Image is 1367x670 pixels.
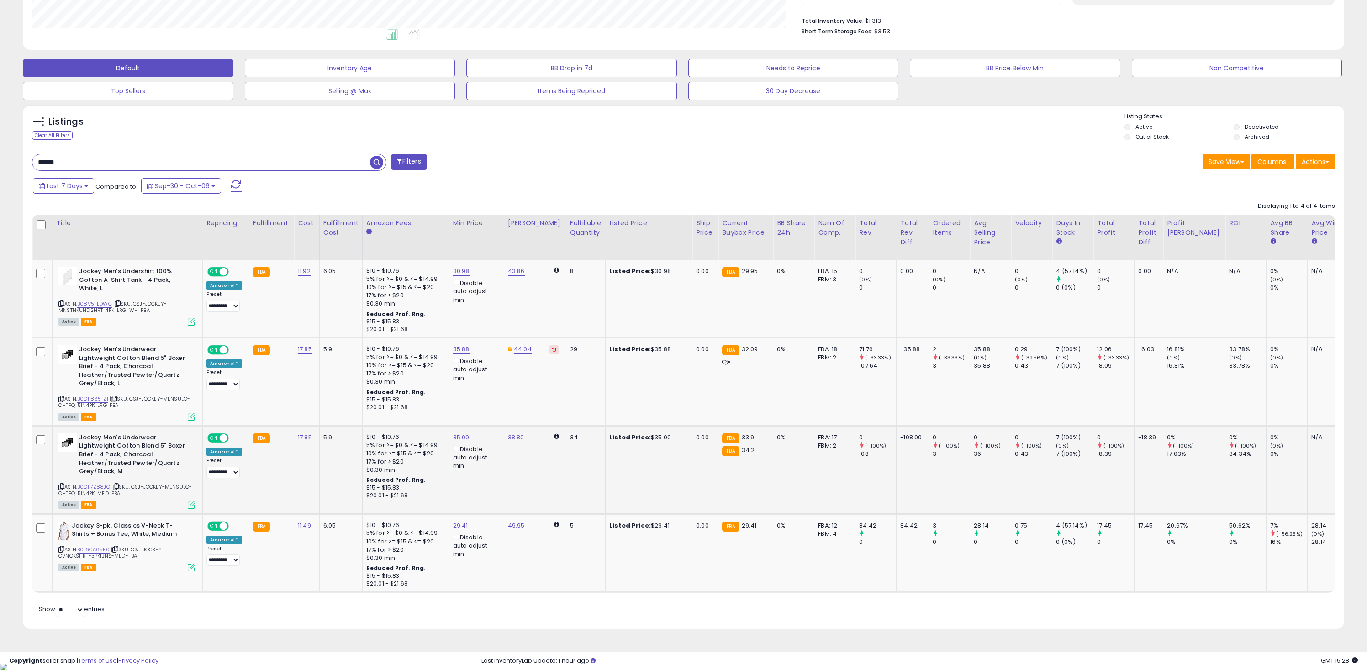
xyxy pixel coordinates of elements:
div: 71.76 [859,345,896,353]
div: 34 [570,433,598,442]
div: 18.09 [1097,362,1134,370]
div: FBM: 2 [818,353,848,362]
div: 0 (0%) [1056,538,1093,546]
div: Title [56,218,199,228]
div: 0% [777,433,807,442]
div: Disable auto adjust min [453,444,497,470]
li: $1,313 [802,15,1328,26]
div: 7 (100%) [1056,362,1093,370]
div: 4 (57.14%) [1056,522,1093,530]
div: 0 (0%) [1056,284,1093,292]
b: Listed Price: [609,521,651,530]
a: B016CA65F0 [77,546,110,554]
small: (0%) [859,276,872,283]
div: Preset: [206,369,242,390]
label: Active [1135,123,1152,131]
div: Profit [PERSON_NAME] [1167,218,1221,237]
div: $10 - $10.76 [366,345,442,353]
small: (0%) [1097,276,1110,283]
div: Min Price [453,218,500,228]
div: 0% [777,345,807,353]
div: Total Profit [1097,218,1130,237]
div: N/A [974,267,1004,275]
small: (-33.33%) [865,354,891,361]
div: 16.81% [1167,345,1225,353]
div: 0% [777,522,807,530]
small: (0%) [1015,276,1028,283]
div: 28.14 [974,522,1011,530]
div: $15 - $15.83 [366,318,442,326]
small: (0%) [933,276,945,283]
div: 0% [1270,267,1307,275]
div: Repricing [206,218,245,228]
small: (0%) [1311,530,1324,538]
button: Save View [1203,154,1250,169]
div: 0 [1097,284,1134,292]
div: $30.98 [609,267,685,275]
b: Jockey Men's Underwear Lightweight Cotton Blend 5" Boxer Brief - 4 Pack, Charcoal Heather/Trusted... [79,433,190,478]
div: Avg Win Price [1311,218,1345,237]
div: 0 [859,267,896,275]
div: 0 [1097,267,1134,275]
div: Total Rev. [859,218,892,237]
div: 10% for >= $15 & <= $20 [366,449,442,458]
div: 17.45 [1138,522,1156,530]
a: 29.41 [453,521,468,530]
div: 0 [1097,538,1134,546]
small: (0%) [1056,442,1069,449]
div: Amazon AI * [206,448,242,456]
div: Disable auto adjust min [453,356,497,382]
span: ON [208,434,220,442]
div: 0 [1097,433,1134,442]
div: Amazon AI * [206,281,242,290]
button: Items Being Repriced [466,82,677,100]
div: Fulfillment Cost [323,218,359,237]
button: Top Sellers [23,82,233,100]
small: FBA [722,446,739,456]
div: 17.45 [1097,522,1134,530]
div: 20.67% [1167,522,1225,530]
small: Amazon Fees. [366,228,372,236]
div: 0% [1270,362,1307,370]
span: 32.09 [742,345,758,353]
a: Privacy Policy [118,656,158,665]
div: 35.88 [974,362,1011,370]
div: N/A [1311,345,1341,353]
div: 0.00 [900,267,922,275]
div: 0% [1229,433,1266,442]
div: FBM: 3 [818,275,848,284]
div: 0 [1015,538,1052,546]
div: 0% [1229,538,1266,546]
div: 7 (100%) [1056,433,1093,442]
small: (-100%) [980,442,1001,449]
button: Actions [1296,154,1335,169]
b: Listed Price: [609,433,651,442]
small: (0%) [1167,354,1180,361]
div: Clear All Filters [32,131,73,140]
small: (0%) [1270,276,1283,283]
span: $3.53 [874,27,890,36]
div: N/A [1311,433,1341,442]
small: FBA [253,345,270,355]
div: 33.78% [1229,345,1266,353]
div: 0% [1167,433,1225,442]
div: ASIN: [58,522,195,570]
div: 5% for >= $0 & <= $14.99 [366,275,442,283]
div: N/A [1229,267,1259,275]
span: ON [208,346,220,354]
div: 0 [933,538,970,546]
div: Listed Price [609,218,688,228]
div: Amazon Fees [366,218,445,228]
div: 0% [777,267,807,275]
div: $35.00 [609,433,685,442]
span: 29.41 [742,521,757,530]
div: FBA: 15 [818,267,848,275]
div: 0% [1167,538,1225,546]
div: 10% for >= $15 & <= $20 [366,283,442,291]
small: (-33.33%) [1103,354,1129,361]
span: | SKU: CSJ-JOCKEY-MENSULC-CHTPQ-5IN4PK-MED-FBA [58,483,192,497]
div: Fulfillable Quantity [570,218,602,237]
div: Num of Comp. [818,218,851,237]
div: $10 - $10.76 [366,433,442,441]
small: (0%) [1270,354,1283,361]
